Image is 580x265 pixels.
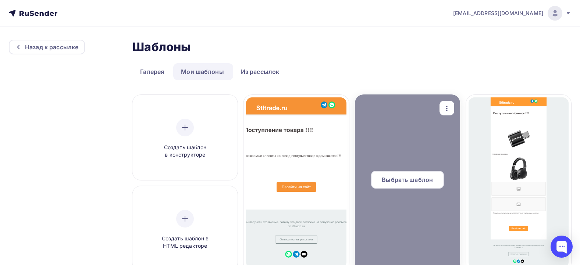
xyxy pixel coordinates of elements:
span: [EMAIL_ADDRESS][DOMAIN_NAME] [453,10,543,17]
span: Выбрать шаблон [382,175,433,184]
span: Создать шаблон в HTML редакторе [150,235,220,250]
h2: Шаблоны [132,40,191,54]
div: Назад к рассылке [25,43,78,51]
a: Мои шаблоны [173,63,232,80]
a: [EMAIL_ADDRESS][DOMAIN_NAME] [453,6,571,21]
span: Создать шаблон в конструкторе [150,144,220,159]
a: Из рассылок [233,63,287,80]
a: Галерея [132,63,172,80]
